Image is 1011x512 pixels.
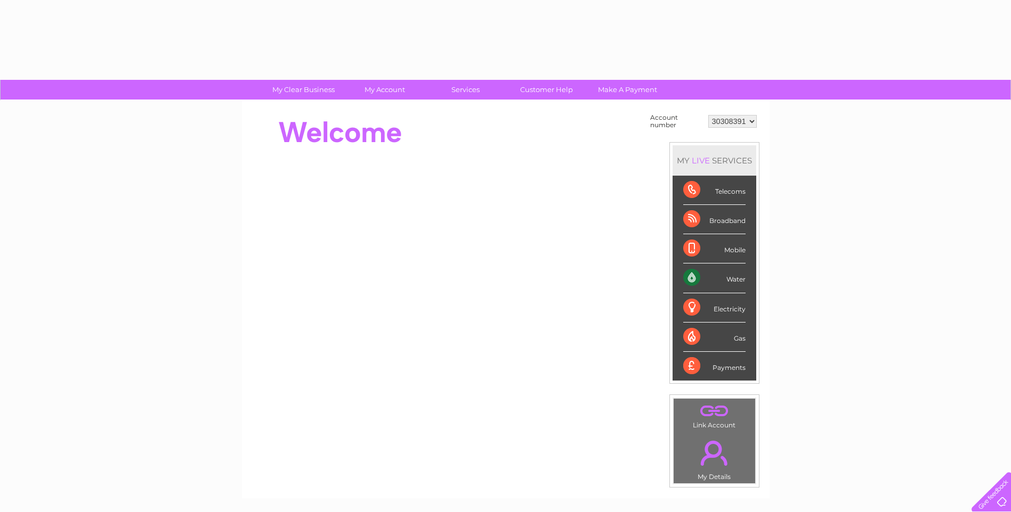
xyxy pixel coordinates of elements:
a: My Account [341,80,428,100]
a: Make A Payment [584,80,672,100]
div: Payments [683,352,746,381]
a: . [676,434,753,472]
div: Mobile [683,234,746,263]
div: Water [683,263,746,293]
a: My Clear Business [260,80,347,100]
div: Gas [683,323,746,352]
div: Electricity [683,293,746,323]
td: My Details [673,432,756,484]
a: . [676,401,753,420]
a: Customer Help [503,80,591,100]
div: Broadband [683,205,746,234]
div: Telecoms [683,176,746,205]
div: MY SERVICES [673,145,756,176]
td: Link Account [673,398,756,432]
div: LIVE [690,155,712,166]
td: Account number [648,111,706,131]
a: Services [422,80,509,100]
